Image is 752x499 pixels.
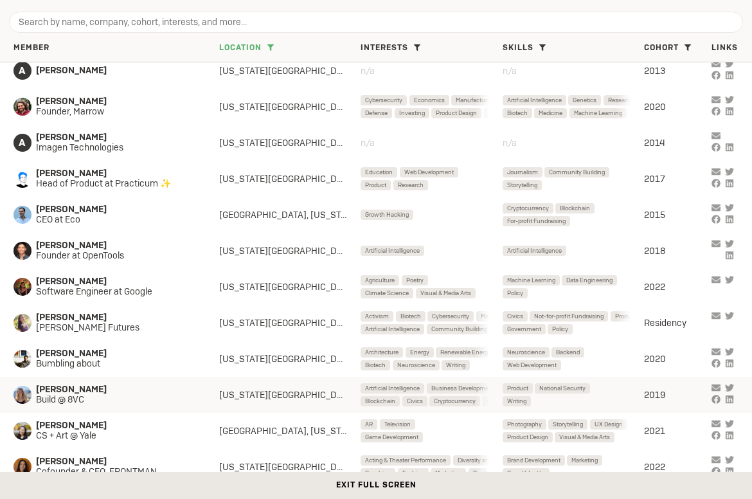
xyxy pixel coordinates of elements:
[644,281,712,293] div: 2022
[507,275,555,286] span: Machine Learning
[219,389,361,401] div: [US_STATE][GEOGRAPHIC_DATA], [GEOGRAPHIC_DATA], [GEOGRAPHIC_DATA]
[36,251,197,261] span: Founder at OpenTools
[507,287,523,298] span: Policy
[365,455,446,466] span: Acting & Theater Performance
[712,43,738,53] span: Links
[219,137,361,149] div: [US_STATE][GEOGRAPHIC_DATA]
[644,173,712,185] div: 2017
[219,353,361,365] div: [US_STATE][GEOGRAPHIC_DATA], [GEOGRAPHIC_DATA]
[456,95,496,105] span: Manufacturing
[402,467,424,478] span: Fashion
[219,245,361,257] div: [US_STATE][GEOGRAPHIC_DATA], [GEOGRAPHIC_DATA]
[36,467,197,477] span: Cofounder & CEO, FRONTMAN
[36,204,197,215] span: [PERSON_NAME]
[13,134,31,152] span: A
[36,107,197,117] span: Founder, Marrow
[507,167,538,177] span: Journalism
[365,245,420,256] span: Artificial Intelligence
[560,203,590,213] span: Blockchain
[503,43,533,53] span: Skills
[608,95,634,105] span: Research
[365,209,409,220] span: Growth Hacking
[399,107,425,118] span: Investing
[365,275,395,286] span: Agriculture
[507,179,537,190] span: Storytelling
[556,347,580,358] span: Backend
[219,425,361,437] div: [GEOGRAPHIC_DATA], [US_STATE][GEOGRAPHIC_DATA]
[644,425,712,437] div: 2021
[507,215,566,226] span: For-profit Fundraising
[566,275,613,286] span: Data Engineering
[365,419,373,430] span: AR
[553,419,583,430] span: Storytelling
[365,359,386,370] span: Biotech
[507,311,523,322] span: Civics
[384,419,411,430] span: Television
[507,107,528,118] span: Biotech
[507,323,541,334] span: Government
[36,96,197,107] span: [PERSON_NAME]
[365,347,398,358] span: Architecture
[219,281,361,293] div: [US_STATE][GEOGRAPHIC_DATA], [GEOGRAPHIC_DATA]
[36,179,197,189] span: Head of Product at Practicum ✨
[361,43,408,53] span: Interests
[595,419,623,430] span: UX Design
[36,277,197,287] span: [PERSON_NAME]
[644,353,712,365] div: 2020
[13,43,49,53] span: Member
[36,385,197,395] span: [PERSON_NAME]
[36,168,197,179] span: [PERSON_NAME]
[365,323,420,334] span: Artificial Intelligence
[644,461,712,473] div: 2022
[414,95,445,105] span: Economics
[534,311,604,322] span: Not-for-profit Fundraising
[400,311,421,322] span: Biotech
[440,347,491,358] span: Renewable Energy
[539,107,562,118] span: Medicine
[365,395,395,406] span: Blockchain
[573,95,596,105] span: Genetics
[644,209,712,221] div: 2015
[406,275,424,286] span: Poetry
[36,431,197,441] span: CS + Art @ Yale
[36,421,197,431] span: [PERSON_NAME]
[507,245,562,256] span: Artificial Intelligence
[219,209,361,221] div: [GEOGRAPHIC_DATA], [US_STATE][GEOGRAPHIC_DATA], [GEOGRAPHIC_DATA], [GEOGRAPHIC_DATA]
[431,383,494,394] span: Business Development
[473,467,494,478] span: Product
[507,455,560,466] span: Brand Development
[507,203,549,213] span: Cryptocurrency
[410,347,429,358] span: Energy
[404,167,454,177] span: Web Development
[365,467,391,478] span: Coaching
[36,323,197,333] span: [PERSON_NAME] Futures
[507,431,548,442] span: Product Design
[365,179,386,190] span: Product
[397,359,435,370] span: Neuroscience
[539,383,586,394] span: National Security
[644,43,679,53] span: Cohort
[552,323,568,334] span: Policy
[36,359,197,369] span: Bumbling about
[407,395,423,406] span: Civics
[507,419,542,430] span: Photography
[36,287,197,297] span: Software Engineer at Google
[365,167,393,177] span: Education
[36,395,197,405] span: Build @ 8VC
[507,395,526,406] span: Writing
[574,107,622,118] span: Machine Learning
[36,313,197,323] span: [PERSON_NAME]
[644,317,712,329] div: Residency
[507,467,545,478] span: Brand Identity
[644,65,712,77] div: 2013
[571,455,598,466] span: Marketing
[507,383,528,394] span: Product
[36,349,197,359] span: [PERSON_NAME]
[36,215,197,225] span: CEO at Eco
[644,389,712,401] div: 2019
[219,173,361,185] div: [US_STATE][GEOGRAPHIC_DATA]
[446,359,465,370] span: Writing
[36,66,197,76] span: [PERSON_NAME]
[219,461,361,473] div: [US_STATE][GEOGRAPHIC_DATA]
[36,240,197,251] span: [PERSON_NAME]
